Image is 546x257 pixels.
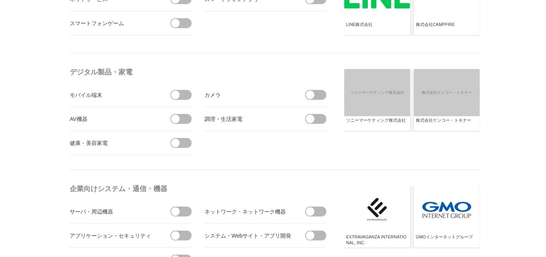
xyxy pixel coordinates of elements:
[413,86,481,99] span: 株式会社ケンコー・トキナー
[416,117,478,130] div: 株式会社ケンコー・トキナー
[70,18,157,28] div: スマートフォンゲーム
[70,114,157,124] div: AV機器
[343,86,411,99] span: ソニーマーケティング株式会社
[70,207,157,216] div: サーバ・周辺機器
[70,90,157,100] div: モバイル端末
[204,231,292,240] div: システム・Webサイト・アプリ開発
[70,65,329,79] h4: デジタル製品・家電
[204,207,292,216] div: ネットワーク・ネットワーク機器
[204,114,292,124] div: 調理・生活家電
[70,182,329,196] h4: 企業向けシステム・通信・機器
[70,231,157,240] div: アプリケーション・セキュリティ
[416,22,478,34] div: 株式会社CAMPFIRE
[346,22,408,34] div: LINE株式会社
[70,138,157,148] div: 健康・美容家電
[346,234,408,247] div: EXTRAVAGANZA INTERNATIONAL, INC.
[346,117,408,130] div: ソニーマーケティング株式会社
[416,234,478,247] div: GMOインターネットグループ
[204,90,292,100] div: カメラ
